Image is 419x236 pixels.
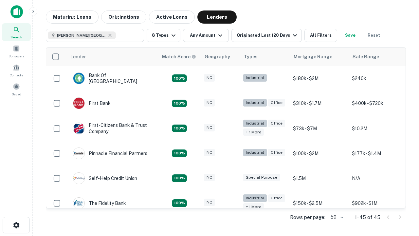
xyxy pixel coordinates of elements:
[349,141,408,166] td: $177k - $1.4M
[73,122,152,134] div: First-citizens Bank & Trust Company
[73,197,126,209] div: The Fidelity Bank
[73,198,84,209] img: picture
[172,125,187,132] div: Matching Properties: 8, hasApolloMatch: undefined
[162,53,195,60] h6: Match Score
[73,98,84,109] img: picture
[204,174,215,181] div: NC
[172,199,187,207] div: Matching Properties: 13, hasApolloMatch: undefined
[204,99,215,107] div: NC
[243,74,267,82] div: Industrial
[349,91,408,116] td: $400k - $720k
[149,10,195,24] button: Active Loans
[73,172,137,184] div: Self-help Credit Union
[2,80,31,98] a: Saved
[172,174,187,182] div: Matching Properties: 10, hasApolloMatch: undefined
[172,149,187,157] div: Matching Properties: 11, hasApolloMatch: undefined
[268,149,285,156] div: Office
[244,53,258,61] div: Types
[183,29,229,42] button: Any Amount
[353,53,379,61] div: Sale Range
[66,48,158,66] th: Lender
[363,29,384,42] button: Reset
[349,191,408,216] td: $902k - $1M
[349,66,408,91] td: $240k
[10,72,23,78] span: Contacts
[147,29,180,42] button: 8 Types
[204,124,215,131] div: NC
[231,29,302,42] button: Originated Last 120 Days
[243,128,264,136] div: + 1 more
[73,147,147,159] div: Pinnacle Financial Partners
[204,149,215,156] div: NC
[349,48,408,66] th: Sale Range
[70,53,86,61] div: Lender
[197,10,237,24] button: Lenders
[240,48,290,66] th: Types
[290,116,349,141] td: $73k - $7M
[158,48,201,66] th: Capitalize uses an advanced AI algorithm to match your search with the best lender. The match sco...
[204,199,215,206] div: NC
[10,5,23,18] img: capitalize-icon.png
[243,194,267,202] div: Industrial
[243,174,280,181] div: Special Purpose
[290,213,325,221] p: Rows per page:
[294,53,332,61] div: Mortgage Range
[290,191,349,216] td: $150k - $2.5M
[243,203,264,211] div: + 1 more
[2,42,31,60] a: Borrowers
[237,31,299,39] div: Originated Last 120 Days
[73,173,84,184] img: picture
[386,163,419,194] iframe: Chat Widget
[243,120,267,127] div: Industrial
[328,212,344,222] div: 50
[10,34,22,40] span: Search
[73,72,152,84] div: Bank Of [GEOGRAPHIC_DATA]
[290,48,349,66] th: Mortgage Range
[2,61,31,79] a: Contacts
[349,166,408,191] td: N/A
[172,74,187,82] div: Matching Properties: 8, hasApolloMatch: undefined
[46,10,99,24] button: Maturing Loans
[290,91,349,116] td: $310k - $1.7M
[355,213,380,221] p: 1–45 of 45
[268,120,285,127] div: Office
[73,73,84,84] img: picture
[243,99,267,107] div: Industrial
[101,10,146,24] button: Originations
[290,66,349,91] td: $180k - $2M
[268,99,285,107] div: Office
[205,53,230,61] div: Geography
[162,53,196,60] div: Capitalize uses an advanced AI algorithm to match your search with the best lender. The match sco...
[340,29,361,42] button: Save your search to get updates of matches that match your search criteria.
[2,23,31,41] a: Search
[304,29,337,42] button: All Filters
[73,97,111,109] div: First Bank
[73,148,84,159] img: picture
[57,32,106,38] span: [PERSON_NAME][GEOGRAPHIC_DATA], [GEOGRAPHIC_DATA]
[268,194,285,202] div: Office
[201,48,240,66] th: Geography
[12,91,21,97] span: Saved
[9,53,24,59] span: Borrowers
[349,116,408,141] td: $10.2M
[172,100,187,108] div: Matching Properties: 8, hasApolloMatch: undefined
[290,141,349,166] td: $100k - $2M
[73,123,84,134] img: picture
[204,74,215,82] div: NC
[243,149,267,156] div: Industrial
[290,166,349,191] td: $1.5M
